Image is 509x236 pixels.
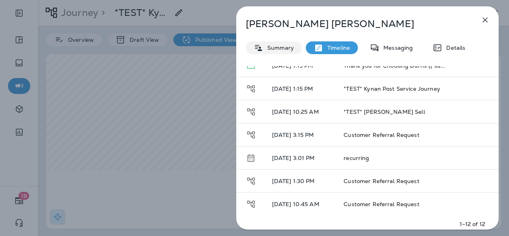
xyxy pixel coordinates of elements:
[246,200,256,207] span: Journey
[246,131,256,138] span: Journey
[246,177,256,184] span: Journey
[460,220,485,228] p: 1–12 of 12
[246,18,463,29] p: [PERSON_NAME] [PERSON_NAME]
[344,108,425,115] span: *TEST* [PERSON_NAME] Sell
[246,154,256,161] span: Schedule
[246,84,256,92] span: Journey
[272,201,331,207] p: [DATE] 10:45 AM
[344,154,369,162] span: recurring
[344,85,440,92] span: *TEST* Kynan Post Service Journey
[246,107,256,115] span: Journey
[272,62,331,69] p: [DATE] 1:15 PM
[272,109,331,115] p: [DATE] 10:25 AM
[246,61,256,68] span: Email - Opened
[272,155,331,161] p: [DATE] 3:01 PM
[442,45,465,51] p: Details
[263,45,294,51] p: Summary
[344,201,420,208] span: Customer Referral Request
[272,132,331,138] p: [DATE] 3:15 PM
[272,178,331,184] p: [DATE] 1:30 PM
[344,62,445,69] span: Thank you for Choosing Burns {{ su...
[272,86,331,92] p: [DATE] 1:15 PM
[379,45,413,51] p: Messaging
[344,177,420,185] span: Customer Referral Request
[344,131,420,138] span: Customer Referral Request
[323,45,350,51] p: Timeline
